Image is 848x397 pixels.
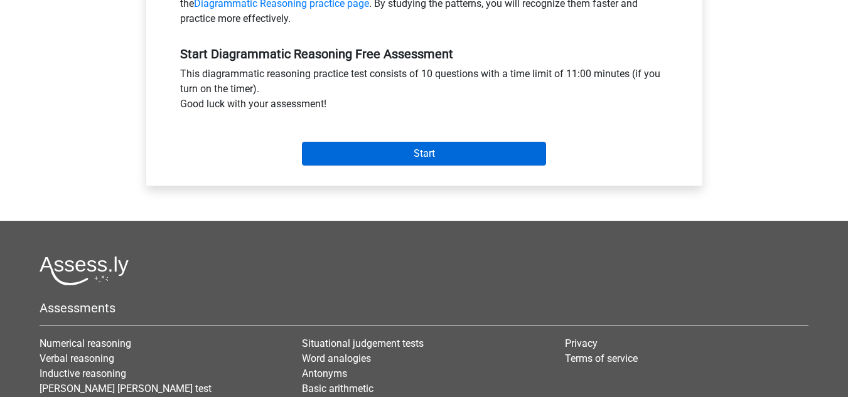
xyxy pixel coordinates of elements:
img: Assessly logo [40,256,129,285]
a: Basic arithmetic [302,383,373,394]
a: Numerical reasoning [40,337,131,349]
a: Word analogies [302,352,371,364]
a: Antonyms [302,368,347,379]
a: Inductive reasoning [40,368,126,379]
h5: Assessments [40,300,808,315]
a: Situational judgement tests [302,337,424,349]
h5: Start Diagrammatic Reasoning Free Assessment [180,46,668,61]
div: This diagrammatic reasoning practice test consists of 10 questions with a time limit of 11:00 min... [171,66,678,117]
a: Terms of service [565,352,638,364]
a: Verbal reasoning [40,352,114,364]
a: Privacy [565,337,598,349]
input: Start [302,142,546,166]
a: [PERSON_NAME] [PERSON_NAME] test [40,383,212,394]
